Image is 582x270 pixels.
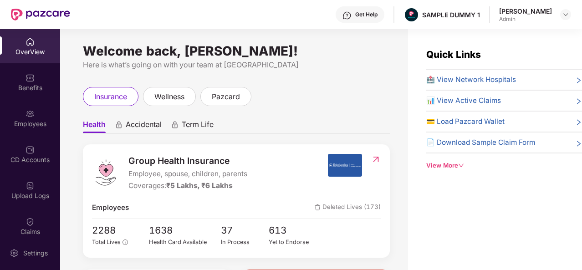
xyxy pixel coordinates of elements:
[154,91,184,102] span: wellness
[92,223,128,238] span: 2288
[422,10,480,19] div: SAMPLE DUMMY 1
[182,120,214,133] span: Term Life
[128,168,247,179] span: Employee, spouse, children, parents
[126,120,162,133] span: Accidental
[269,238,317,247] div: Yet to Endorse
[575,118,582,127] span: right
[171,121,179,129] div: animation
[92,159,119,186] img: logo
[83,120,106,133] span: Health
[128,154,247,168] span: Group Health Insurance
[575,76,582,85] span: right
[212,91,240,102] span: pazcard
[149,238,221,247] div: Health Card Available
[575,139,582,148] span: right
[166,181,233,190] span: ₹5 Lakhs, ₹6 Lakhs
[426,116,505,127] span: 💳 Load Pazcard Wallet
[458,163,464,168] span: down
[221,238,269,247] div: In Process
[221,223,269,238] span: 37
[20,249,51,258] div: Settings
[92,202,129,213] span: Employees
[355,11,378,18] div: Get Help
[315,204,321,210] img: deleteIcon
[371,155,381,164] img: RedirectIcon
[92,239,121,245] span: Total Lives
[83,59,390,71] div: Here is what’s going on with your team at [GEOGRAPHIC_DATA]
[328,154,362,177] img: insurerIcon
[342,11,352,20] img: svg+xml;base64,PHN2ZyBpZD0iSGVscC0zMngzMiIgeG1sbnM9Imh0dHA6Ly93d3cudzMub3JnLzIwMDAvc3ZnIiB3aWR0aD...
[26,109,35,118] img: svg+xml;base64,PHN2ZyBpZD0iRW1wbG95ZWVzIiB4bWxucz0iaHR0cDovL3d3dy53My5vcmcvMjAwMC9zdmciIHdpZHRoPS...
[123,239,128,245] span: info-circle
[149,223,221,238] span: 1638
[26,181,35,190] img: svg+xml;base64,PHN2ZyBpZD0iVXBsb2FkX0xvZ3MiIGRhdGEtbmFtZT0iVXBsb2FkIExvZ3MiIHhtbG5zPSJodHRwOi8vd3...
[10,249,19,258] img: svg+xml;base64,PHN2ZyBpZD0iU2V0dGluZy0yMHgyMCIgeG1sbnM9Imh0dHA6Ly93d3cudzMub3JnLzIwMDAvc3ZnIiB3aW...
[499,15,552,23] div: Admin
[128,180,247,191] div: Coverages:
[575,97,582,106] span: right
[426,137,535,148] span: 📄 Download Sample Claim Form
[26,73,35,82] img: svg+xml;base64,PHN2ZyBpZD0iQmVuZWZpdHMiIHhtbG5zPSJodHRwOi8vd3d3LnczLm9yZy8yMDAwL3N2ZyIgd2lkdGg9Ij...
[26,145,35,154] img: svg+xml;base64,PHN2ZyBpZD0iQ0RfQWNjb3VudHMiIGRhdGEtbmFtZT0iQ0QgQWNjb3VudHMiIHhtbG5zPSJodHRwOi8vd3...
[115,121,123,129] div: animation
[405,8,418,21] img: Pazcare_Alternative_logo-01-01.png
[426,95,501,106] span: 📊 View Active Claims
[11,9,70,20] img: New Pazcare Logo
[426,74,516,85] span: 🏥 View Network Hospitals
[83,47,390,55] div: Welcome back, [PERSON_NAME]!
[499,7,552,15] div: [PERSON_NAME]
[315,202,381,213] span: Deleted Lives (173)
[94,91,127,102] span: insurance
[26,37,35,46] img: svg+xml;base64,PHN2ZyBpZD0iSG9tZSIgeG1sbnM9Imh0dHA6Ly93d3cudzMub3JnLzIwMDAvc3ZnIiB3aWR0aD0iMjAiIG...
[426,49,481,60] span: Quick Links
[26,217,35,226] img: svg+xml;base64,PHN2ZyBpZD0iQ2xhaW0iIHhtbG5zPSJodHRwOi8vd3d3LnczLm9yZy8yMDAwL3N2ZyIgd2lkdGg9IjIwIi...
[269,223,317,238] span: 613
[426,161,582,170] div: View More
[562,11,569,18] img: svg+xml;base64,PHN2ZyBpZD0iRHJvcGRvd24tMzJ4MzIiIHhtbG5zPSJodHRwOi8vd3d3LnczLm9yZy8yMDAwL3N2ZyIgd2...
